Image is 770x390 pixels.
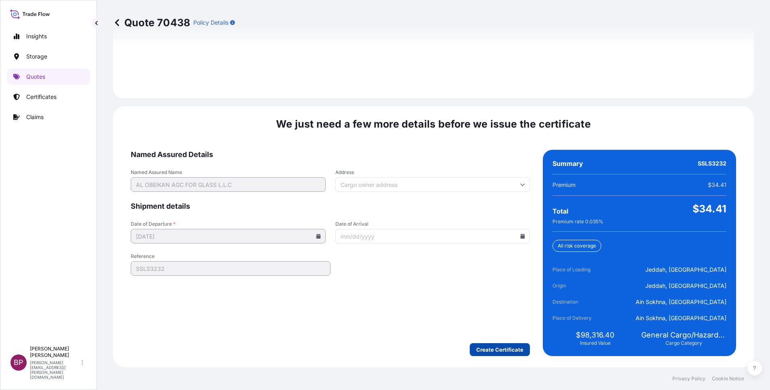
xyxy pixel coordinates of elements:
a: Claims [7,109,90,125]
div: All risk coverage [552,240,601,252]
span: Reference [131,253,331,260]
p: Claims [26,113,44,121]
span: SSLS3232 [698,159,726,168]
span: Total [552,207,568,215]
p: [PERSON_NAME] [PERSON_NAME] [30,346,80,359]
span: $98,316.40 [576,330,614,340]
span: Cargo Category [665,340,702,346]
span: Jeddah, [GEOGRAPHIC_DATA] [645,282,726,290]
a: Insights [7,28,90,44]
input: Your internal reference [131,261,331,276]
span: Insured Value [580,340,611,346]
span: Origin [552,282,598,290]
input: mm/dd/yyyy [131,229,326,243]
span: Ain Sokhna, [GEOGRAPHIC_DATA] [636,314,726,322]
span: Premium rate 0.035 % [552,218,603,225]
span: We just need a few more details before we issue the certificate [276,117,591,130]
p: Certificates [26,93,56,101]
span: $34.41 [708,181,726,189]
span: Shipment details [131,201,530,211]
span: Place of Delivery [552,314,598,322]
p: Create Certificate [476,346,523,354]
p: Insights [26,32,47,40]
button: Create Certificate [470,343,530,356]
span: Ain Sokhna, [GEOGRAPHIC_DATA] [636,298,726,306]
p: Quotes [26,73,45,81]
span: Named Assured Name [131,169,326,176]
a: Storage [7,48,90,65]
p: [PERSON_NAME][EMAIL_ADDRESS][PERSON_NAME][DOMAIN_NAME] [30,360,80,380]
a: Certificates [7,89,90,105]
span: Named Assured Details [131,150,530,159]
span: $34.41 [693,202,726,215]
span: Address [335,169,530,176]
span: Destination [552,298,598,306]
a: Cookie Notice [712,375,744,382]
span: Date of Departure [131,221,326,227]
p: Policy Details [193,19,228,27]
p: Storage [26,52,47,61]
a: Privacy Policy [672,375,705,382]
span: General Cargo/Hazardous Material [641,330,726,340]
input: Cargo owner address [335,177,530,192]
span: BP [14,359,23,367]
p: Quote 70438 [113,16,190,29]
input: mm/dd/yyyy [335,229,530,243]
span: Place of Loading [552,266,598,274]
a: Quotes [7,69,90,85]
span: Summary [552,159,583,168]
span: Premium [552,181,575,189]
span: Date of Arrival [335,221,530,227]
span: Jeddah, [GEOGRAPHIC_DATA] [645,266,726,274]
